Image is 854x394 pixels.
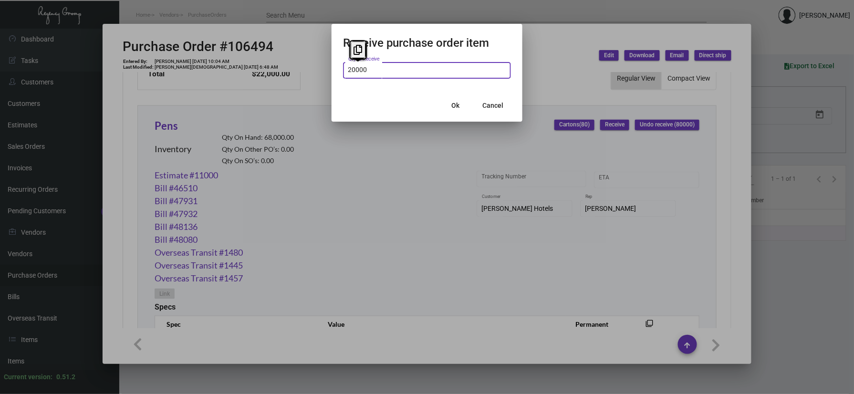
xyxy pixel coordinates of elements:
[475,97,511,114] button: Cancel
[482,102,503,109] span: Cancel
[4,372,52,382] div: Current version:
[354,45,363,55] i: Copy
[56,372,75,382] div: 0.51.2
[452,102,460,109] span: Ok
[343,35,511,51] h3: Receive purchase order item
[440,97,471,114] button: Ok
